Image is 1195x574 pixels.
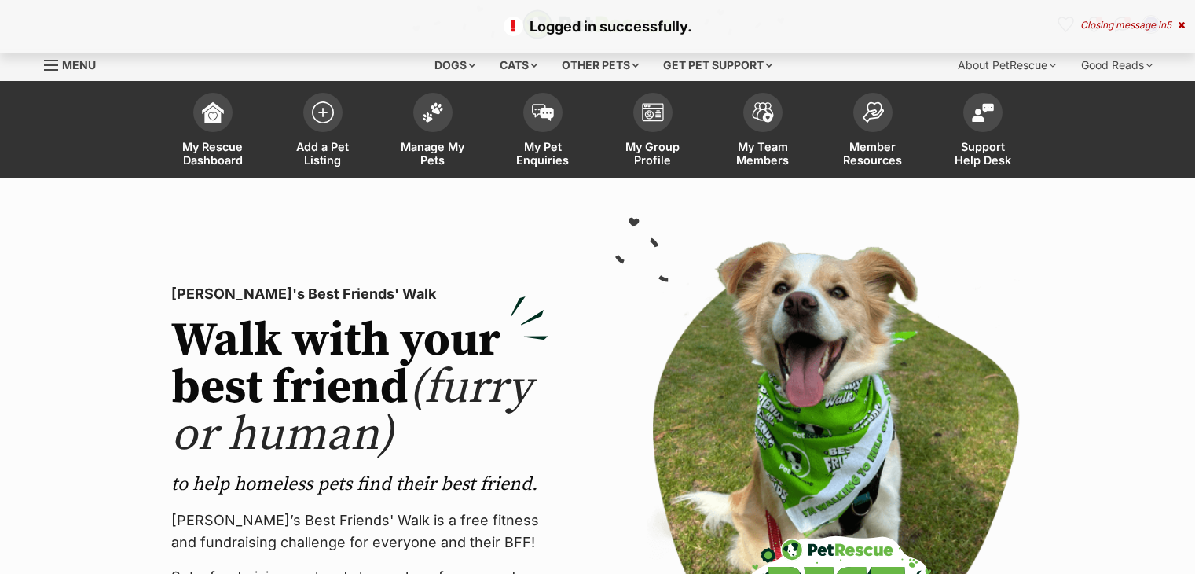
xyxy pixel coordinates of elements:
a: My Pet Enquiries [488,85,598,178]
span: Menu [62,58,96,72]
div: Get pet support [652,50,783,81]
img: dashboard-icon-eb2f2d2d3e046f16d808141f083e7271f6b2e854fb5c12c21221c1fb7104beca.svg [202,101,224,123]
img: member-resources-icon-8e73f808a243e03378d46382f2149f9095a855e16c252ad45f914b54edf8863c.svg [862,101,884,123]
img: add-pet-listing-icon-0afa8454b4691262ce3f59096e99ab1cd57d4a30225e0717b998d2c9b9846f56.svg [312,101,334,123]
div: About PetRescue [947,50,1067,81]
img: team-members-icon-5396bd8760b3fe7c0b43da4ab00e1e3bb1a5d9ba89233759b79545d2d3fc5d0d.svg [752,102,774,123]
p: to help homeless pets find their best friend. [171,472,548,497]
span: Support Help Desk [948,140,1018,167]
span: My Group Profile [618,140,688,167]
div: Other pets [551,50,650,81]
span: Manage My Pets [398,140,468,167]
div: Good Reads [1070,50,1164,81]
img: help-desk-icon-fdf02630f3aa405de69fd3d07c3f3aa587a6932b1a1747fa1d2bba05be0121f9.svg [972,103,994,122]
a: Menu [44,50,107,78]
span: Member Resources [838,140,908,167]
h2: Walk with your best friend [171,318,548,459]
span: (furry or human) [171,359,532,465]
a: Member Resources [818,85,928,178]
span: My Rescue Dashboard [178,140,248,167]
a: Support Help Desk [928,85,1038,178]
span: Add a Pet Listing [288,140,358,167]
a: My Group Profile [598,85,708,178]
span: My Team Members [728,140,798,167]
a: My Team Members [708,85,818,178]
a: Manage My Pets [378,85,488,178]
p: [PERSON_NAME]'s Best Friends' Walk [171,283,548,305]
div: Dogs [423,50,486,81]
div: Cats [489,50,548,81]
img: group-profile-icon-3fa3cf56718a62981997c0bc7e787c4b2cf8bcc04b72c1350f741eb67cf2f40e.svg [642,103,664,122]
p: [PERSON_NAME]’s Best Friends' Walk is a free fitness and fundraising challenge for everyone and t... [171,510,548,554]
img: manage-my-pets-icon-02211641906a0b7f246fdf0571729dbe1e7629f14944591b6c1af311fb30b64b.svg [422,102,444,123]
a: My Rescue Dashboard [158,85,268,178]
span: My Pet Enquiries [508,140,578,167]
img: pet-enquiries-icon-7e3ad2cf08bfb03b45e93fb7055b45f3efa6380592205ae92323e6603595dc1f.svg [532,104,554,121]
a: Add a Pet Listing [268,85,378,178]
